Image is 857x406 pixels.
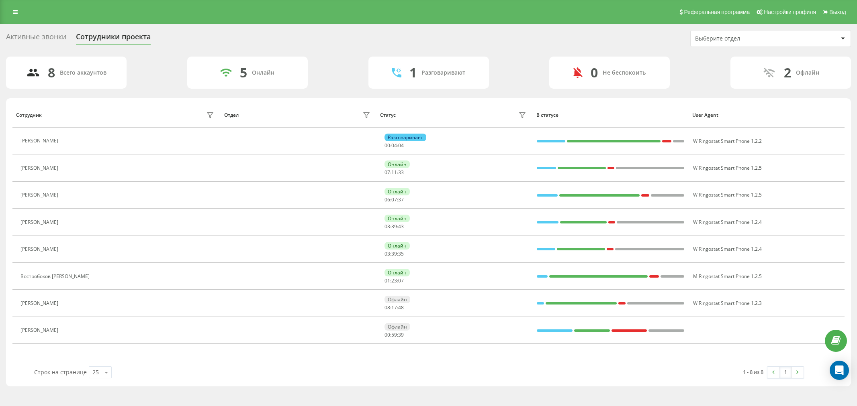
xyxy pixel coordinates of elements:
[385,160,410,168] div: Онлайн
[692,112,841,118] div: User Agent
[48,65,55,80] div: 8
[398,277,404,284] span: 07
[391,169,397,176] span: 11
[16,112,42,118] div: Сотрудник
[693,191,762,198] span: W Ringostat Smart Phone 1.2.5
[743,368,763,376] div: 1 - 8 из 8
[385,304,390,311] span: 08
[20,300,60,306] div: [PERSON_NAME]
[398,331,404,338] span: 39
[385,188,410,195] div: Онлайн
[20,192,60,198] div: [PERSON_NAME]
[391,250,397,257] span: 39
[20,165,60,171] div: [PERSON_NAME]
[693,219,762,225] span: W Ringostat Smart Phone 1.2.4
[385,277,390,284] span: 01
[784,65,791,80] div: 2
[391,277,397,284] span: 23
[20,219,60,225] div: [PERSON_NAME]
[398,223,404,230] span: 43
[385,134,426,141] div: Разговаривает
[391,142,397,149] span: 04
[779,367,792,378] a: 1
[796,69,819,76] div: Офлайн
[6,32,66,45] div: Активные звонки
[385,142,390,149] span: 00
[385,331,390,338] span: 00
[385,143,404,148] div: : :
[385,169,390,176] span: 07
[385,251,404,257] div: : :
[385,170,404,175] div: : :
[385,296,410,303] div: Офлайн
[34,368,87,376] span: Строк на странице
[385,250,390,257] span: 03
[398,304,404,311] span: 48
[224,112,239,118] div: Отдел
[385,242,410,250] div: Онлайн
[398,142,404,149] span: 04
[385,269,410,276] div: Онлайн
[398,196,404,203] span: 37
[391,331,397,338] span: 59
[391,223,397,230] span: 39
[20,138,60,144] div: [PERSON_NAME]
[830,361,849,380] div: Open Intercom Messenger
[829,9,846,15] span: Выход
[380,112,396,118] div: Статус
[693,246,762,252] span: W Ringostat Smart Phone 1.2.4
[695,35,791,42] div: Выберите отдел
[536,112,685,118] div: В статусе
[60,69,106,76] div: Всего аккаунтов
[385,278,404,284] div: : :
[20,246,60,252] div: [PERSON_NAME]
[693,273,762,280] span: M Ringostat Smart Phone 1.2.5
[764,9,816,15] span: Настройки профиля
[603,69,646,76] div: Не беспокоить
[591,65,598,80] div: 0
[240,65,247,80] div: 5
[684,9,750,15] span: Реферальная программа
[385,332,404,338] div: : :
[398,169,404,176] span: 33
[398,250,404,257] span: 35
[385,197,404,203] div: : :
[693,138,762,144] span: W Ringostat Smart Phone 1.2.2
[252,69,274,76] div: Онлайн
[385,224,404,229] div: : :
[92,368,99,376] div: 25
[391,196,397,203] span: 07
[385,215,410,222] div: Онлайн
[385,196,390,203] span: 06
[76,32,151,45] div: Сотрудники проекта
[409,65,417,80] div: 1
[693,300,762,307] span: W Ringostat Smart Phone 1.2.3
[421,69,465,76] div: Разговаривают
[20,274,92,279] div: Востробоков [PERSON_NAME]
[391,304,397,311] span: 17
[693,164,762,171] span: W Ringostat Smart Phone 1.2.5
[385,305,404,311] div: : :
[385,323,410,331] div: Офлайн
[20,327,60,333] div: [PERSON_NAME]
[385,223,390,230] span: 03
